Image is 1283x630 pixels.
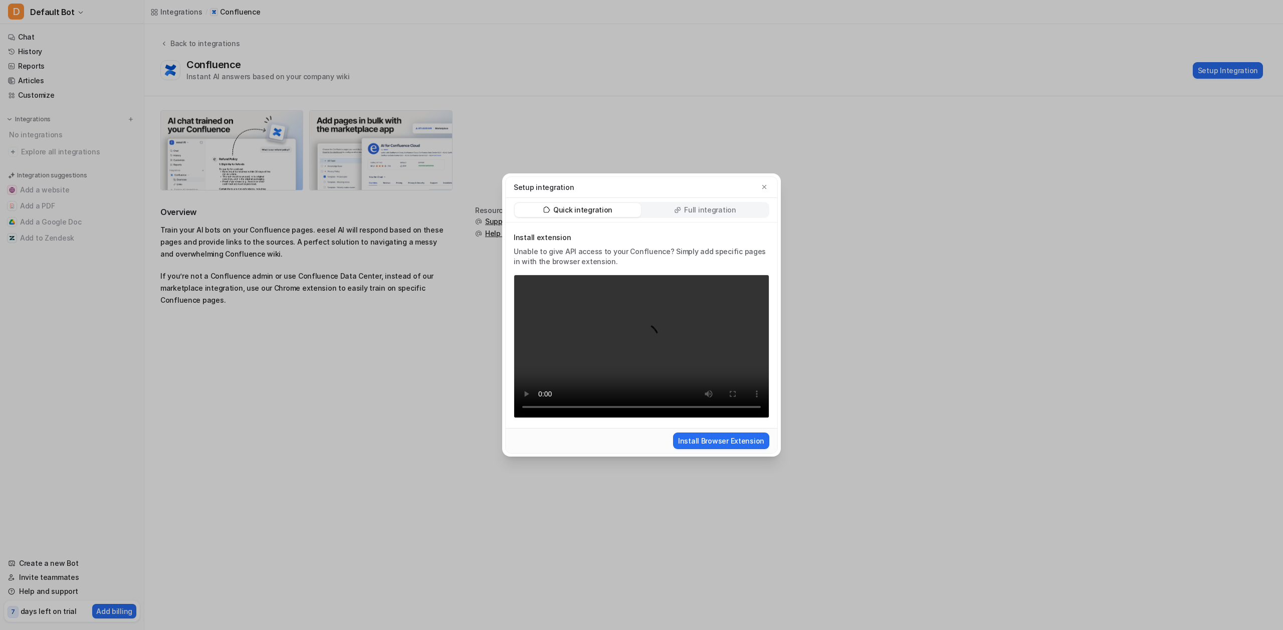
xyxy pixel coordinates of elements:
p: Full integration [684,205,736,215]
p: Install extension [514,233,769,243]
p: Quick integration [553,205,612,215]
p: Setup integration [514,182,574,192]
p: Unable to give API access to your Confluence? Simply add specific pages in with the browser exten... [514,247,769,267]
video: Your browser does not support the video tag. [514,275,769,418]
button: Install Browser Extension [673,433,769,449]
